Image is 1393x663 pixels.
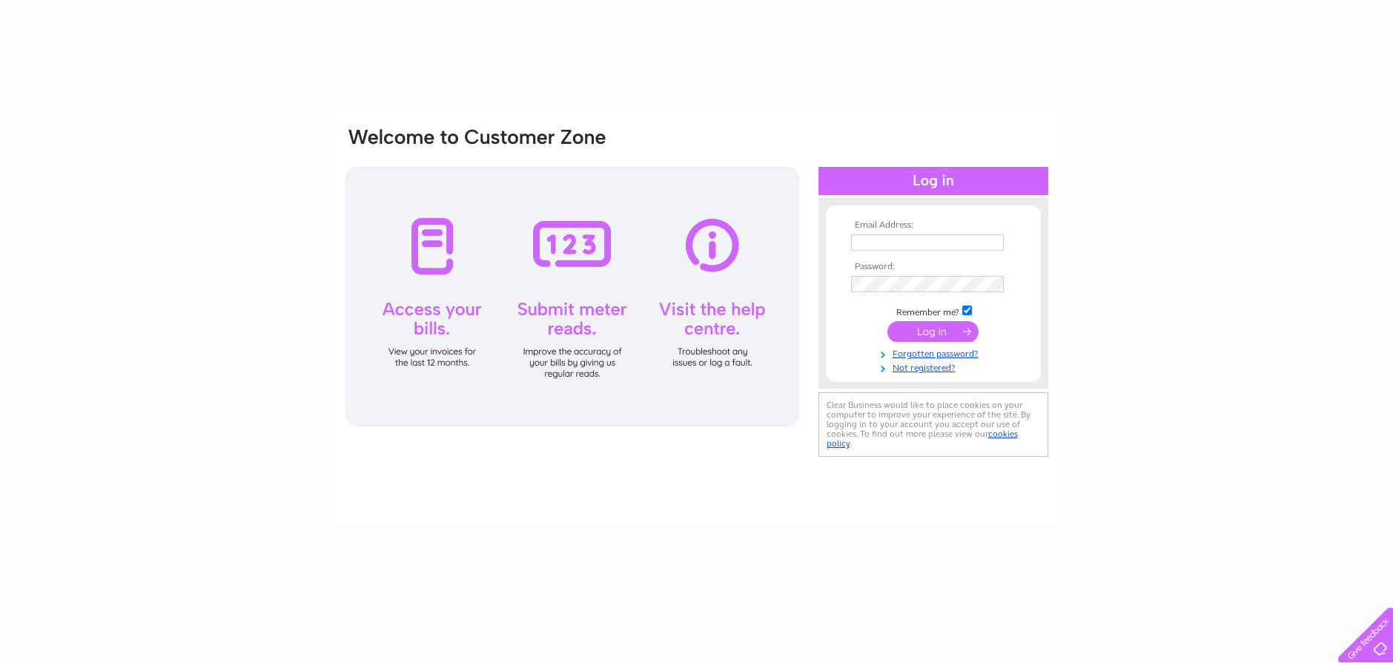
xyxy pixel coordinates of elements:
th: Email Address: [847,220,1019,231]
a: cookies policy [827,429,1018,449]
div: Clear Business would like to place cookies on your computer to improve your experience of the sit... [818,392,1048,457]
a: Forgotten password? [851,346,1019,360]
th: Password: [847,262,1019,272]
td: Remember me? [847,303,1019,318]
input: Submit [887,321,979,342]
a: Not registered? [851,360,1019,374]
